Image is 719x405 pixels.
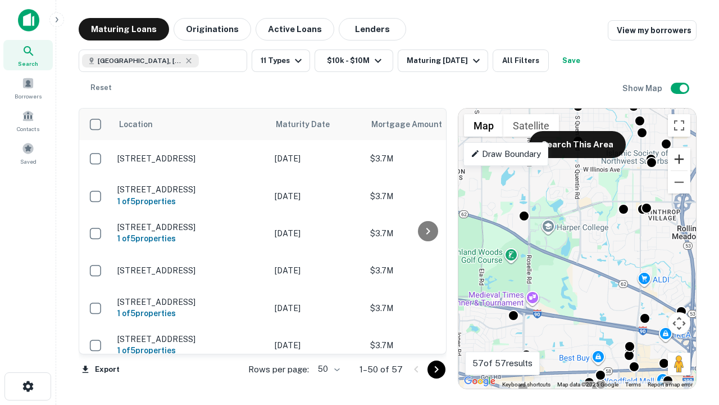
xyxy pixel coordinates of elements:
[15,92,42,101] span: Borrowers
[98,56,182,66] span: [GEOGRAPHIC_DATA], [GEOGRAPHIC_DATA]
[370,302,483,314] p: $3.7M
[663,315,719,369] iframe: Chat Widget
[275,302,359,314] p: [DATE]
[252,49,310,72] button: 11 Types
[275,264,359,277] p: [DATE]
[117,154,263,164] p: [STREET_ADDRESS]
[339,18,406,40] button: Lenders
[119,118,153,131] span: Location
[458,109,696,389] div: 0 0
[117,307,263,319] h6: 1 of 5 properties
[269,109,365,140] th: Maturity Date
[117,297,263,307] p: [STREET_ADDRESS]
[553,49,589,72] button: Save your search to get updates of matches that match your search criteria.
[117,334,263,344] p: [STREET_ADDRESS]
[79,18,169,40] button: Maturing Loans
[17,124,39,133] span: Contacts
[3,73,53,103] a: Borrowers
[117,222,263,232] p: [STREET_ADDRESS]
[117,184,263,195] p: [STREET_ADDRESS]
[370,227,483,240] p: $3.7M
[370,264,483,277] p: $3.7M
[117,232,263,245] h6: 1 of 5 properties
[464,114,503,137] button: Show street map
[83,76,119,99] button: Reset
[3,138,53,168] a: Saved
[371,118,457,131] span: Mortgage Amount
[275,152,359,165] p: [DATE]
[398,49,488,72] button: Maturing [DATE]
[370,190,483,202] p: $3.7M
[668,312,690,335] button: Map camera controls
[275,227,359,240] p: [DATE]
[668,148,690,170] button: Zoom in
[370,339,483,352] p: $3.7M
[276,118,344,131] span: Maturity Date
[370,152,483,165] p: $3.7M
[3,105,53,136] a: Contacts
[18,9,39,31] img: capitalize-icon.png
[315,49,393,72] button: $10k - $10M
[3,40,53,70] a: Search
[427,361,445,379] button: Go to next page
[117,195,263,208] h6: 1 of 5 properties
[557,381,618,388] span: Map data ©2025 Google
[117,344,263,357] h6: 1 of 5 properties
[20,157,37,166] span: Saved
[502,381,550,389] button: Keyboard shortcuts
[503,114,559,137] button: Show satellite imagery
[622,82,664,94] h6: Show Map
[174,18,251,40] button: Originations
[407,54,483,67] div: Maturing [DATE]
[668,171,690,193] button: Zoom out
[248,363,309,376] p: Rows per page:
[112,109,269,140] th: Location
[461,374,498,389] a: Open this area in Google Maps (opens a new window)
[256,18,334,40] button: Active Loans
[275,190,359,202] p: [DATE]
[608,20,697,40] a: View my borrowers
[529,131,626,158] button: Search This Area
[648,381,693,388] a: Report a map error
[461,374,498,389] img: Google
[79,361,122,378] button: Export
[493,49,549,72] button: All Filters
[313,361,342,377] div: 50
[625,381,641,388] a: Terms (opens in new tab)
[359,363,403,376] p: 1–50 of 57
[18,59,38,68] span: Search
[275,339,359,352] p: [DATE]
[471,147,541,161] p: Draw Boundary
[472,357,533,370] p: 57 of 57 results
[668,114,690,137] button: Toggle fullscreen view
[117,265,263,276] p: [STREET_ADDRESS]
[365,109,488,140] th: Mortgage Amount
